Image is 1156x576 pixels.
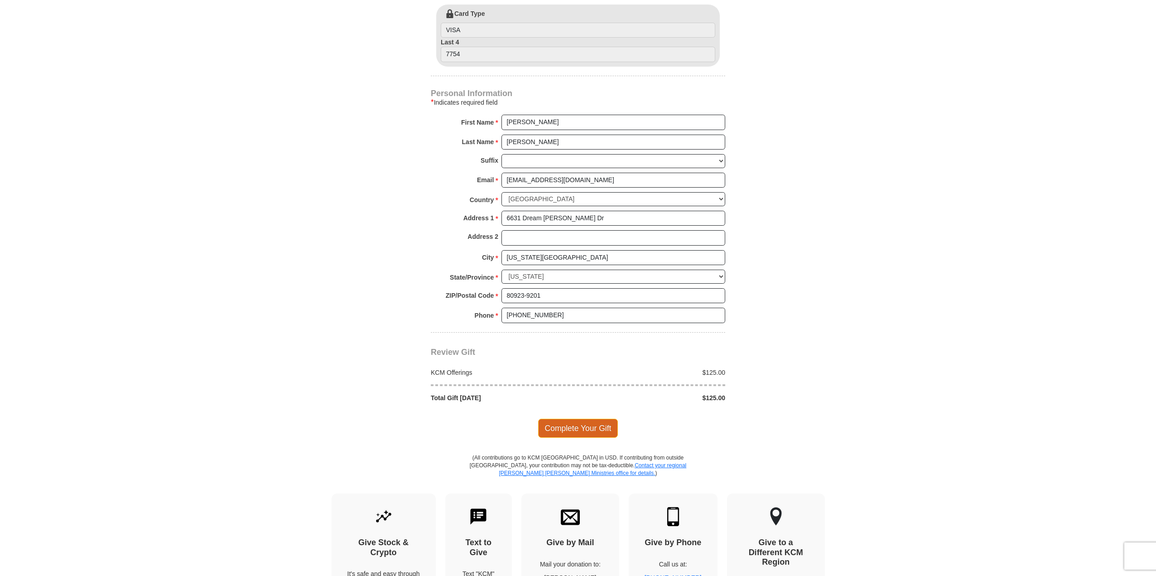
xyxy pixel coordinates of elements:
[538,419,618,438] span: Complete Your Gift
[374,507,393,526] img: give-by-stock.svg
[426,393,578,402] div: Total Gift [DATE]
[578,368,730,377] div: $125.00
[645,560,702,569] p: Call us at:
[461,538,496,557] h4: Text to Give
[461,116,494,129] strong: First Name
[664,507,683,526] img: mobile.svg
[450,271,494,284] strong: State/Province
[431,97,725,108] div: Indicates required field
[426,368,578,377] div: KCM Offerings
[462,136,494,148] strong: Last Name
[441,23,715,38] input: Card Type
[561,507,580,526] img: envelope.svg
[477,174,494,186] strong: Email
[441,38,715,62] label: Last 4
[463,212,494,224] strong: Address 1
[578,393,730,402] div: $125.00
[469,507,488,526] img: text-to-give.svg
[347,538,420,557] h4: Give Stock & Crypto
[441,9,715,38] label: Card Type
[469,454,687,494] p: (All contributions go to KCM [GEOGRAPHIC_DATA] in USD. If contributing from outside [GEOGRAPHIC_D...
[743,538,809,567] h4: Give to a Different KCM Region
[431,90,725,97] h4: Personal Information
[441,47,715,62] input: Last 4
[470,194,494,206] strong: Country
[446,289,494,302] strong: ZIP/Postal Code
[467,230,498,243] strong: Address 2
[537,560,603,569] p: Mail your donation to:
[770,507,782,526] img: other-region
[481,154,498,167] strong: Suffix
[482,251,494,264] strong: City
[645,538,702,548] h4: Give by Phone
[431,348,475,357] span: Review Gift
[475,309,494,322] strong: Phone
[537,538,603,548] h4: Give by Mail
